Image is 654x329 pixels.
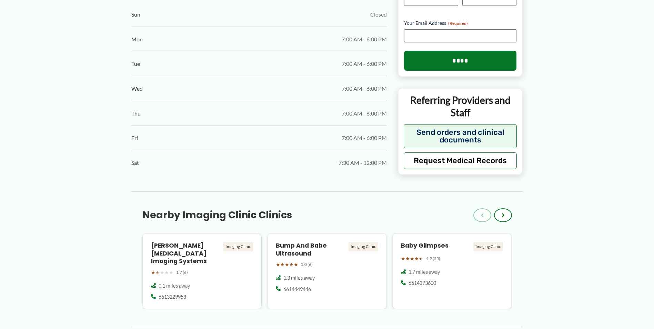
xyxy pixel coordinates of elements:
span: › [502,211,504,219]
span: 0.1 miles away [159,282,190,289]
label: Your Email Address [404,20,517,27]
span: 6614373600 [409,280,436,287]
h4: [PERSON_NAME] [MEDICAL_DATA] Imaging Systems [151,242,221,266]
span: 5.0 (6) [301,261,313,268]
a: Baby Glimpses Imaging Clinic ★★★★★ 4.9 (55) 1.7 miles away 6614373600 [392,233,512,309]
span: ★ [280,260,285,269]
span: ★ [151,268,155,277]
button: Request Medical Records [404,152,517,169]
button: ‹ [473,208,491,222]
span: Fri [131,133,138,143]
span: Thu [131,108,141,119]
span: 7:00 AM - 6:00 PM [342,59,387,69]
span: ★ [285,260,289,269]
span: 6614449446 [283,286,311,293]
span: 1.3 miles away [283,275,315,281]
span: ★ [294,260,298,269]
button: › [494,208,512,222]
span: 7:30 AM - 12:00 PM [339,158,387,168]
span: 7:00 AM - 6:00 PM [342,34,387,44]
span: ★ [160,268,164,277]
span: ★ [405,254,410,263]
span: Wed [131,83,143,94]
span: ★ [419,254,423,263]
span: ★ [164,268,169,277]
span: ★ [169,268,173,277]
span: ★ [155,268,160,277]
span: ‹ [481,211,484,219]
span: Mon [131,34,143,44]
span: 1.7 miles away [409,269,440,276]
div: Imaging Clinic [349,242,378,251]
h4: Baby Glimpses [401,242,471,250]
a: [PERSON_NAME] [MEDICAL_DATA] Imaging Systems Imaging Clinic ★★★★★ 1.7 (6) 0.1 miles away 6613229958 [142,233,262,309]
span: (Required) [448,21,468,26]
span: ★ [401,254,405,263]
span: Sat [131,158,139,168]
span: ★ [414,254,419,263]
span: 4.9 (55) [426,255,440,262]
span: ★ [289,260,294,269]
span: 1.7 (6) [176,269,188,276]
span: 7:00 AM - 6:00 PM [342,108,387,119]
span: 7:00 AM - 6:00 PM [342,83,387,94]
button: Send orders and clinical documents [404,124,517,148]
a: Bump and babe ultrasound Imaging Clinic ★★★★★ 5.0 (6) 1.3 miles away 6614449446 [267,233,387,309]
span: Sun [131,9,140,20]
h3: Nearby Imaging Clinic Clinics [142,209,292,221]
span: 6613229958 [159,293,186,300]
div: Imaging Clinic [223,242,253,251]
span: Closed [370,9,387,20]
span: Tue [131,59,140,69]
h4: Bump and babe ultrasound [276,242,346,258]
div: Imaging Clinic [473,242,503,251]
span: ★ [276,260,280,269]
p: Referring Providers and Staff [404,94,517,119]
span: 7:00 AM - 6:00 PM [342,133,387,143]
span: ★ [410,254,414,263]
